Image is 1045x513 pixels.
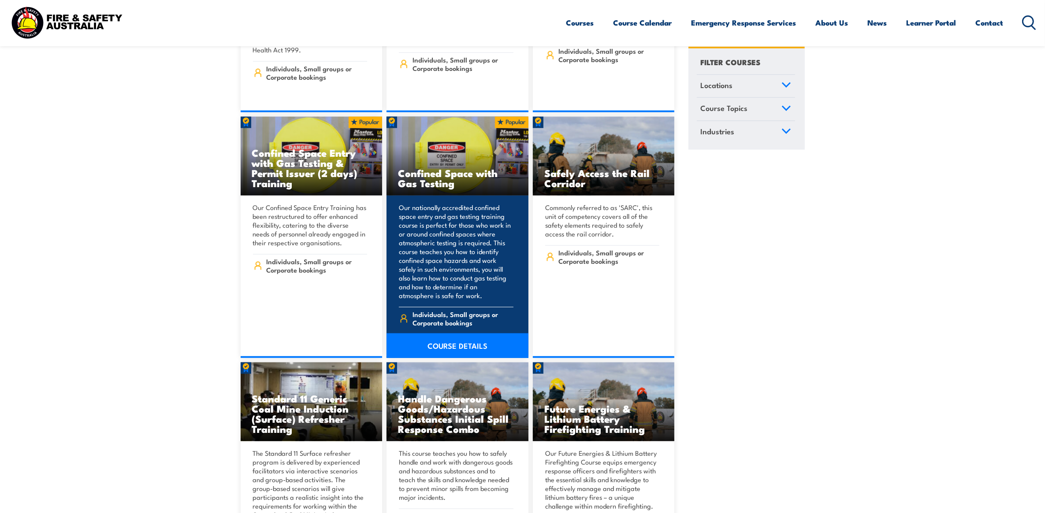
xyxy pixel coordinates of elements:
a: About Us [816,11,848,34]
span: Individuals, Small groups or Corporate bookings [413,310,513,327]
a: Course Topics [697,98,795,121]
h3: Standard 11 Generic Coal Mine Induction (Surface) Refresher Training [252,393,371,434]
span: Course Topics [701,102,748,114]
a: News [868,11,887,34]
img: Standard 11 Generic Coal Mine Induction (Surface) TRAINING (1) [241,362,383,442]
span: Individuals, Small groups or Corporate bookings [266,257,367,274]
a: Courses [566,11,594,34]
p: Our Confined Space Entry Training has been restructured to offer enhanced flexibility, catering t... [253,203,368,247]
span: Individuals, Small groups or Corporate bookings [558,248,659,265]
img: Confined Space Entry [241,117,383,196]
a: Learner Portal [907,11,956,34]
a: Course Calendar [614,11,672,34]
img: Fire Team Operations [533,117,675,196]
h3: Safely Access the Rail Corridor [544,168,663,188]
a: Contact [976,11,1004,34]
img: Fire Team Operations [387,362,528,442]
a: Emergency Response Services [692,11,796,34]
span: Industries [701,125,735,137]
a: Confined Space with Gas Testing [387,117,528,196]
a: Safely Access the Rail Corridor [533,117,675,196]
h3: Future Energies & Lithium Battery Firefighting Training [544,403,663,434]
a: Locations [697,74,795,97]
a: COURSE DETAILS [387,333,528,358]
span: Individuals, Small groups or Corporate bookings [413,55,513,72]
p: Commonly referred to as 'SARC', this unit of competency covers all of the safety elements require... [545,203,660,238]
p: Our Future Energies & Lithium Battery Firefighting Course equips emergency response officers and ... [545,449,660,510]
a: Handle Dangerous Goods/Hazardous Substances Initial Spill Response Combo [387,362,528,442]
a: Standard 11 Generic Coal Mine Induction (Surface) Refresher Training [241,362,383,442]
a: Future Energies & Lithium Battery Firefighting Training [533,362,675,442]
h3: Confined Space Entry with Gas Testing & Permit Issuer (2 days) Training [252,148,371,188]
a: Industries [697,121,795,144]
h3: Confined Space with Gas Testing [398,168,517,188]
h4: FILTER COURSES [701,55,761,67]
a: Confined Space Entry with Gas Testing & Permit Issuer (2 days) Training [241,117,383,196]
span: Locations [701,79,733,91]
p: Our nationally accredited confined space entry and gas testing training course is perfect for tho... [399,203,513,300]
img: Confined Space Entry [387,117,528,196]
h3: Handle Dangerous Goods/Hazardous Substances Initial Spill Response Combo [398,393,517,434]
p: This course teaches you how to safely handle and work with dangerous goods and hazardous substanc... [399,449,513,502]
span: Individuals, Small groups or Corporate bookings [558,47,659,63]
span: Individuals, Small groups or Corporate bookings [266,64,367,81]
img: Fire Team Operations [533,362,675,442]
